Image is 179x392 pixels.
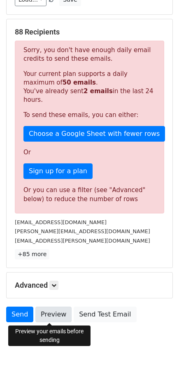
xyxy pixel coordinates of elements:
[15,28,164,37] h5: 88 Recipients
[138,353,179,392] div: Widget chat
[138,353,179,392] iframe: Chat Widget
[23,163,93,179] a: Sign up for a plan
[84,87,113,95] strong: 2 emails
[8,326,91,346] div: Preview your emails before sending
[35,307,72,322] a: Preview
[74,307,136,322] a: Send Test Email
[23,111,156,119] p: To send these emails, you can either:
[23,148,156,157] p: Or
[15,219,107,225] small: [EMAIL_ADDRESS][DOMAIN_NAME]
[15,249,49,259] a: +85 more
[15,238,150,244] small: [EMAIL_ADDRESS][PERSON_NAME][DOMAIN_NAME]
[15,228,150,234] small: [PERSON_NAME][EMAIL_ADDRESS][DOMAIN_NAME]
[6,307,33,322] a: Send
[15,281,164,290] h5: Advanced
[23,186,156,204] div: Or you can use a filter (see "Advanced" below) to reduce the number of rows
[23,70,156,104] p: Your current plan supports a daily maximum of . You've already sent in the last 24 hours.
[23,126,165,142] a: Choose a Google Sheet with fewer rows
[23,46,156,63] p: Sorry, you don't have enough daily email credits to send these emails.
[63,79,96,86] strong: 50 emails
